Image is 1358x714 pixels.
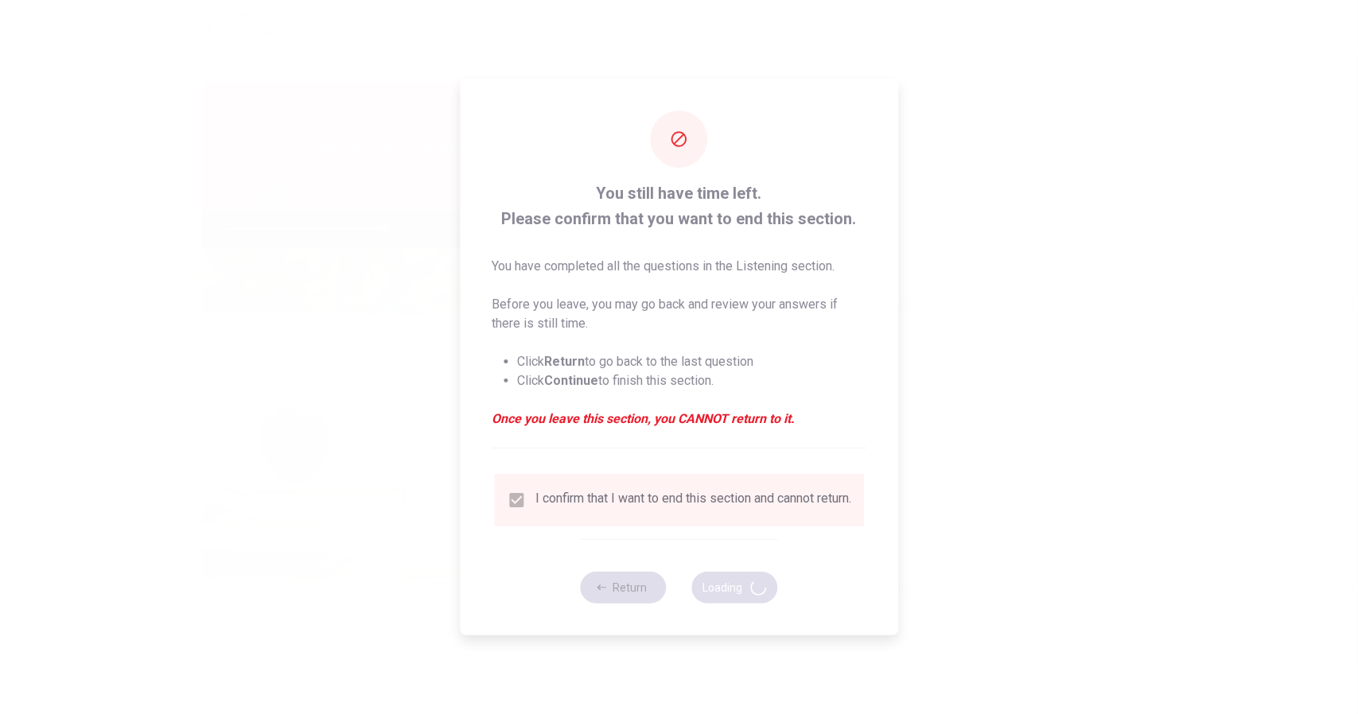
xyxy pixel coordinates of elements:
[517,371,866,390] li: Click to finish this section.
[544,373,598,388] strong: Continue
[492,409,866,429] em: Once you leave this section, you CANNOT return to it.
[535,491,851,510] div: I confirm that I want to end this section and cannot return.
[492,180,866,231] span: You still have time left. Please confirm that you want to end this section.
[517,352,866,371] li: Click to go back to the last question
[581,572,667,603] button: Return
[544,354,585,369] strong: Return
[492,295,866,333] p: Before you leave, you may go back and review your answers if there is still time.
[692,572,778,603] button: Loading
[492,257,866,276] p: You have completed all the questions in the Listening section.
